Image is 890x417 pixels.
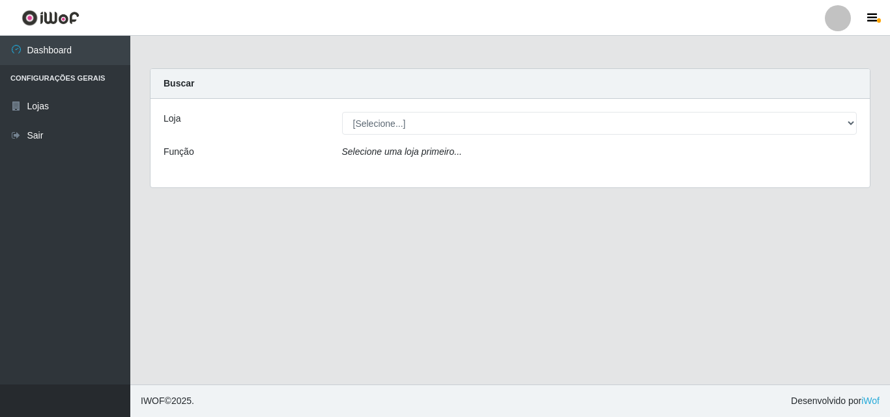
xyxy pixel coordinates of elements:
[141,396,165,406] span: IWOF
[791,394,880,408] span: Desenvolvido por
[861,396,880,406] a: iWof
[164,78,194,88] strong: Buscar
[141,394,194,408] span: © 2025 .
[164,112,180,126] label: Loja
[164,145,194,159] label: Função
[342,146,462,157] i: Selecione uma loja primeiro...
[22,10,79,26] img: CoreUI Logo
